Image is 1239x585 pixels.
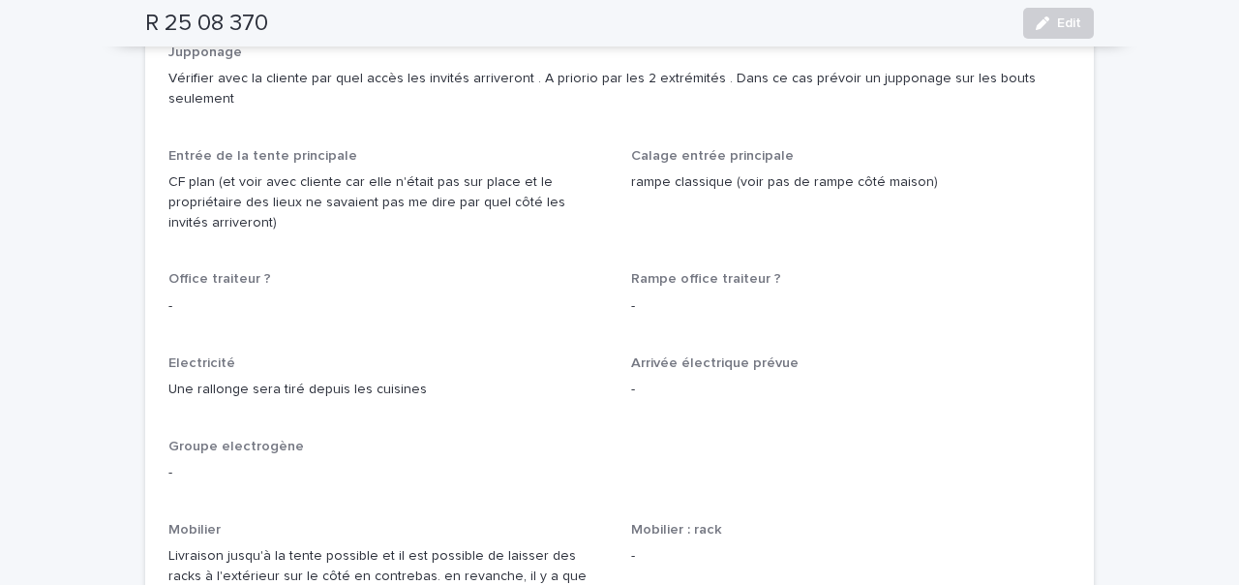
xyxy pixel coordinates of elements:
[168,149,357,163] span: Entrée de la tente principale
[631,356,799,370] span: Arrivée électrique prévue
[1057,16,1081,30] span: Edit
[168,46,242,59] span: Jupponage
[631,149,794,163] span: Calage entrée principale
[1023,8,1094,39] button: Edit
[168,380,608,400] p: Une rallonge sera tiré depuis les cuisines
[168,172,608,232] p: CF plan (et voir avec cliente car elle n'était pas sur place et le propriétaire des lieux ne sava...
[168,296,608,317] p: -
[631,380,1071,400] p: -
[631,296,1071,317] p: -
[168,272,271,286] span: Office traiteur ?
[631,523,722,537] span: Mobilier : rack
[168,356,235,370] span: Electricité
[168,440,304,453] span: Groupe electrogène
[631,272,781,286] span: Rampe office traiteur ?
[145,10,268,38] h2: R 25 08 370
[631,546,1071,567] p: -
[168,523,221,537] span: Mobilier
[168,463,1071,483] p: -
[631,172,1071,193] p: rampe classique (voir pas de rampe côté maison)
[168,69,1071,109] p: Vérifier avec la cliente par quel accès les invités arriveront . A priorio par les 2 extrémités ....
